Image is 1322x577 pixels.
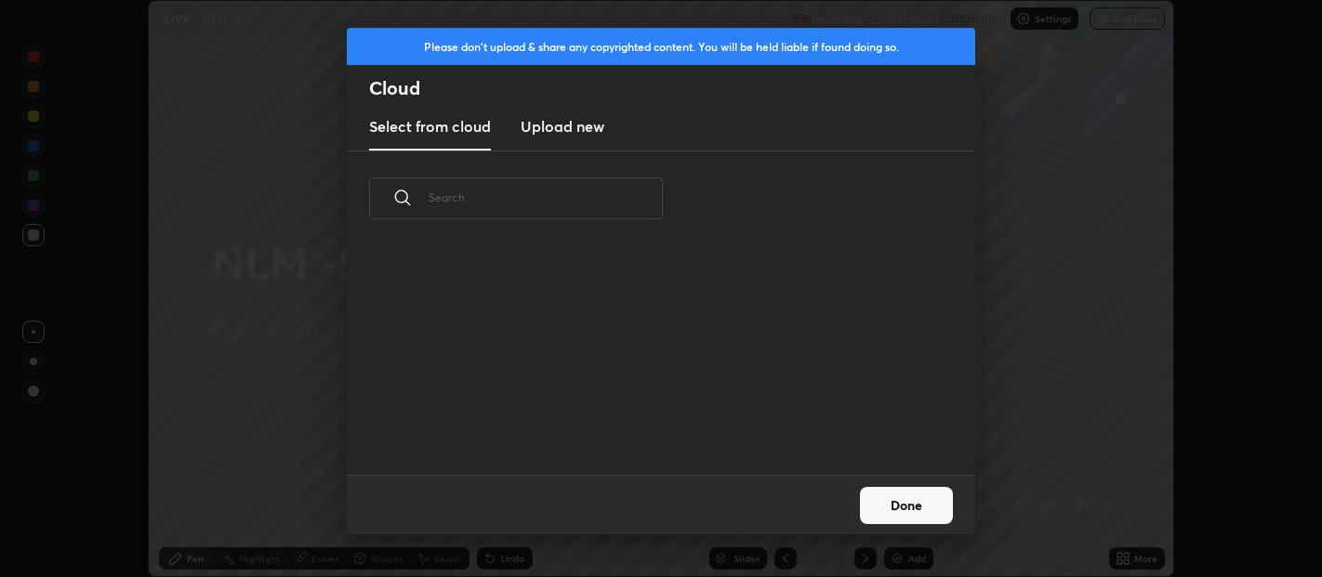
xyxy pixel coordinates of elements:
h3: Select from cloud [369,115,491,138]
div: Please don't upload & share any copyrighted content. You will be held liable if found doing so. [347,28,975,65]
input: Search [429,158,663,237]
h3: Upload new [521,115,604,138]
div: grid [347,241,953,475]
h2: Cloud [369,76,975,100]
button: Done [860,487,953,524]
